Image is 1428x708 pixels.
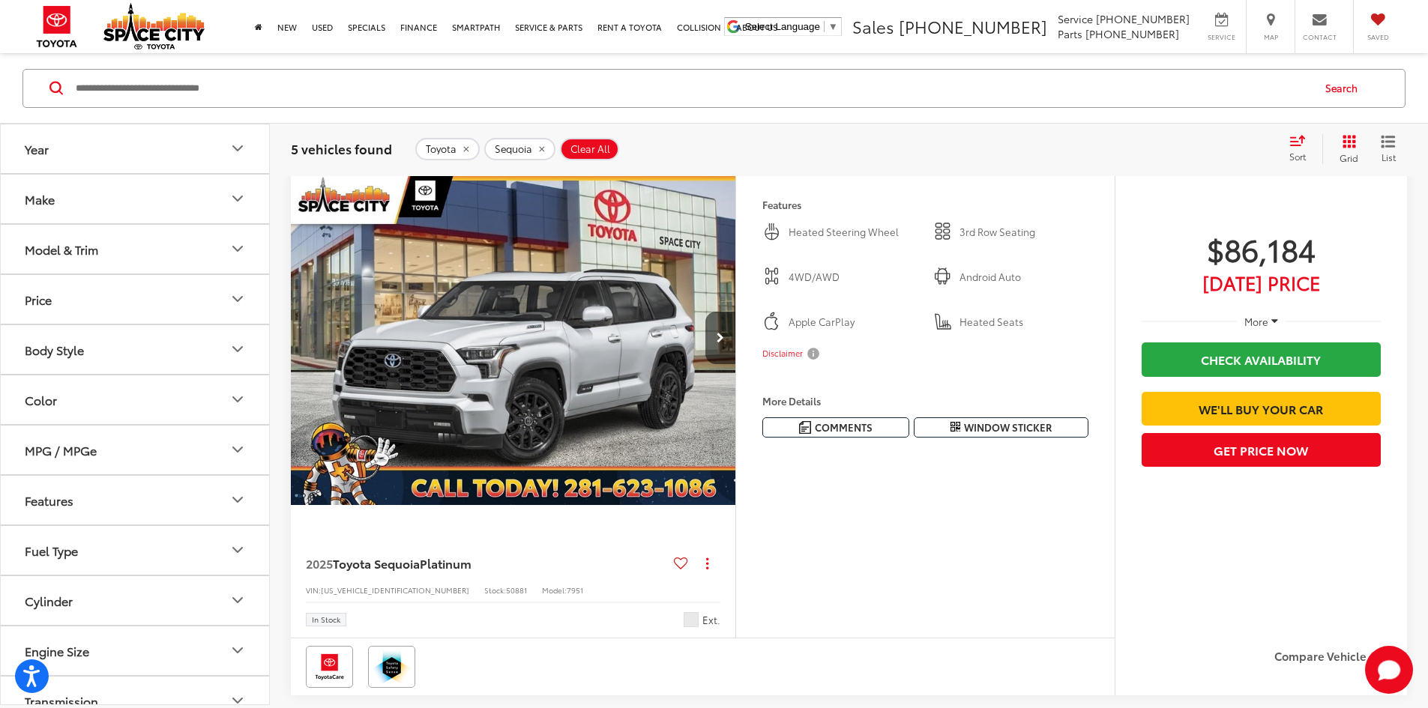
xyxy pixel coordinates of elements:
div: Model & Trim [229,240,247,258]
button: Actions [694,550,720,576]
span: More [1244,315,1268,328]
span: Sort [1289,150,1306,163]
button: Fuel TypeFuel Type [1,525,271,574]
h4: More Details [762,396,1088,406]
button: Body StyleBody Style [1,324,271,373]
button: Window Sticker [914,417,1088,438]
img: Toyota Safety Sense [371,649,412,685]
span: Grid [1340,151,1358,163]
span: Heated Seats [959,315,1088,330]
div: Transmission [25,693,98,707]
div: 2025 Toyota Sequoia Platinum 0 [290,172,737,506]
button: More [1237,309,1286,336]
div: MPG / MPGe [25,442,97,456]
span: Service [1205,32,1238,42]
span: Disclaimer [762,348,803,360]
svg: Start Chat [1365,646,1413,694]
i: Window Sticker [951,421,960,433]
div: Color [25,392,57,406]
span: 5 vehicles found [291,139,392,157]
span: Select Language [745,21,820,32]
span: Apple CarPlay [789,315,918,330]
span: Parts [1058,26,1082,41]
div: Year [229,139,247,157]
span: VIN: [306,584,321,596]
button: Comments [762,417,909,438]
div: Color [229,390,247,408]
button: remove Sequoia [484,137,555,160]
span: In Stock [312,616,340,623]
span: ▼ [828,21,838,32]
input: Search by Make, Model, or Keyword [74,70,1311,106]
button: remove Toyota [415,137,480,160]
span: Toyota Sequoia [333,554,420,572]
span: Ext. [702,613,720,627]
span: Window Sticker [964,420,1052,435]
span: Comments [815,420,873,435]
button: Engine SizeEngine Size [1,626,271,674]
span: dropdown dots [706,557,708,569]
button: Get Price Now [1142,433,1381,467]
span: Platinum [420,554,472,572]
span: [PHONE_NUMBER] [1096,11,1190,26]
div: Make [25,191,55,205]
div: Model & Trim [25,241,98,255]
button: Select sort value [1282,133,1322,163]
label: Compare Vehicle [1274,650,1392,665]
span: Model: [542,584,567,596]
span: Clear All [570,142,610,154]
img: 2025 Toyota Sequoia Platinum [290,172,737,506]
img: Space City Toyota [103,3,205,49]
button: Next image [705,312,735,364]
span: [DATE] Price [1142,275,1381,290]
img: Toyota Care [309,649,350,685]
div: Body Style [25,342,84,356]
span: 7951 [567,584,583,596]
span: Wind Chill Prl [684,612,699,627]
span: 3rd Row Seating [959,225,1088,240]
button: CylinderCylinder [1,575,271,624]
a: Select Language​ [745,21,838,32]
span: Toyota [426,142,457,154]
div: Fuel Type [25,542,78,557]
div: Cylinder [25,593,73,607]
button: Toggle Chat Window [1365,646,1413,694]
span: Service [1058,11,1093,26]
button: List View [1370,133,1407,163]
div: Make [229,190,247,208]
span: [PHONE_NUMBER] [1085,26,1179,41]
span: Contact [1303,32,1337,42]
div: Cylinder [229,591,247,609]
div: Fuel Type [229,541,247,559]
div: Engine Size [25,643,89,657]
div: Body Style [229,340,247,358]
span: Saved [1361,32,1394,42]
button: YearYear [1,124,271,172]
div: Price [25,291,52,306]
span: Sales [852,14,894,38]
h4: Features [762,199,1088,210]
span: Android Auto [959,270,1088,285]
span: $86,184 [1142,230,1381,267]
div: Engine Size [229,641,247,659]
span: Map [1254,32,1287,42]
div: Features [229,491,247,509]
button: Clear All [560,137,619,160]
button: MPG / MPGeMPG / MPGe [1,425,271,473]
button: Model & TrimModel & Trim [1,224,271,273]
span: [PHONE_NUMBER] [899,14,1047,38]
span: 4WD/AWD [789,270,918,285]
button: FeaturesFeatures [1,475,271,524]
button: ColorColor [1,375,271,423]
a: 2025 Toyota Sequoia Platinum2025 Toyota Sequoia Platinum2025 Toyota Sequoia Platinum2025 Toyota S... [290,172,737,506]
a: Check Availability [1142,342,1381,376]
button: MakeMake [1,174,271,223]
span: Sequoia [495,142,532,154]
button: PricePrice [1,274,271,323]
div: Features [25,492,73,506]
img: Comments [799,421,811,434]
span: Heated Steering Wheel [789,225,918,240]
div: MPG / MPGe [229,441,247,459]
